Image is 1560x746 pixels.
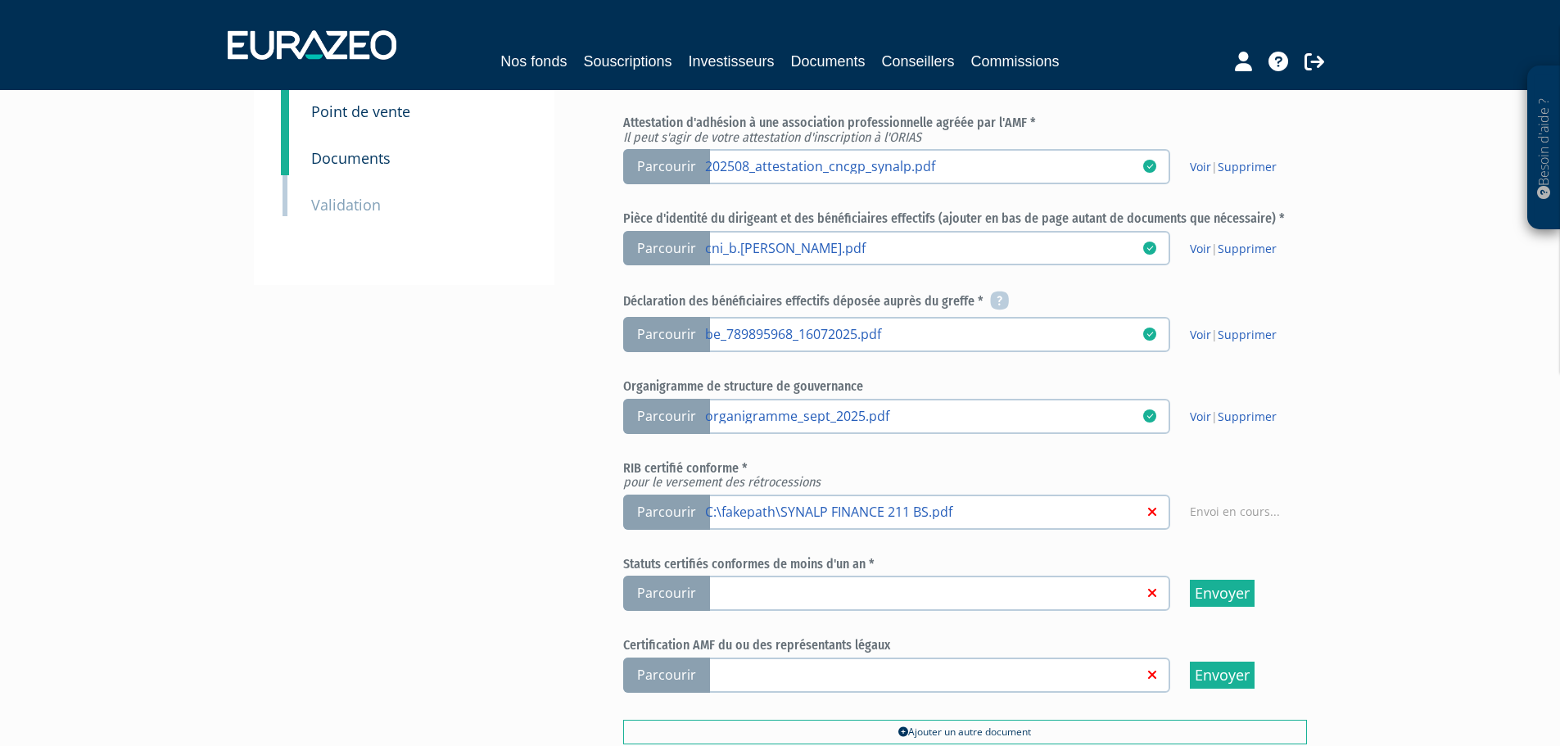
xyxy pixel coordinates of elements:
[971,50,1060,73] a: Commissions
[311,102,410,121] small: Point de vente
[705,157,1142,174] a: 202508_attestation_cncgp_synalp.pdf
[623,115,1307,144] h6: Attestation d'adhésion à une association professionnelle agréée par l'AMF *
[623,474,821,490] em: pour le versement des rétrocessions
[623,576,710,611] span: Parcourir
[1143,160,1156,173] i: 15/10/2025 17:35
[1190,159,1211,174] a: Voir
[623,399,710,434] span: Parcourir
[1143,409,1156,423] i: 15/10/2025 17:40
[705,239,1142,255] a: cni_b.[PERSON_NAME].pdf
[1190,327,1277,343] span: |
[1190,504,1280,520] span: Envoi en cours...
[623,557,1307,572] h6: Statuts certifiés conformes de moins d'un an *
[228,30,396,60] img: 1732889491-logotype_eurazeo_blanc_rvb.png
[705,325,1142,341] a: be_789895968_16072025.pdf
[1143,242,1156,255] i: 15/10/2025 17:37
[623,129,921,145] em: Il peut s'agir de votre attestation d'inscription à l'ORIAS
[1218,327,1277,342] a: Supprimer
[688,50,774,73] a: Investisseurs
[705,407,1142,423] a: organigramme_sept_2025.pdf
[1218,159,1277,174] a: Supprimer
[623,317,710,352] span: Parcourir
[1190,409,1211,424] a: Voir
[500,50,567,73] a: Nos fonds
[1190,580,1255,607] input: Envoyer
[1190,327,1211,342] a: Voir
[1218,409,1277,424] a: Supprimer
[623,149,710,184] span: Parcourir
[705,503,1142,519] a: C:\fakepath\SYNALP FINANCE 211 BS.pdf
[623,495,710,530] span: Parcourir
[623,720,1307,744] a: Ajouter un autre document
[1190,662,1255,689] input: Envoyer
[623,461,1307,490] h6: RIB certifié conforme *
[1190,241,1277,257] span: |
[623,638,1307,653] h6: Certification AMF du ou des représentants légaux
[1190,241,1211,256] a: Voir
[1143,328,1156,341] i: 15/10/2025 17:37
[623,292,1307,312] h6: Déclaration des bénéficiaires effectifs déposée auprès du greffe *
[311,195,381,215] small: Validation
[1218,241,1277,256] a: Supprimer
[623,231,710,266] span: Parcourir
[623,379,1307,394] h6: Organigramme de structure de gouvernance
[882,50,955,73] a: Conseillers
[311,148,391,168] small: Documents
[623,211,1307,226] h6: Pièce d'identité du dirigeant et des bénéficiaires effectifs (ajouter en bas de page autant de do...
[791,50,866,73] a: Documents
[1190,409,1277,425] span: |
[281,78,289,129] a: 8
[583,50,671,73] a: Souscriptions
[1190,159,1277,175] span: |
[1535,75,1553,222] p: Besoin d'aide ?
[623,658,710,693] span: Parcourir
[281,124,289,175] a: 9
